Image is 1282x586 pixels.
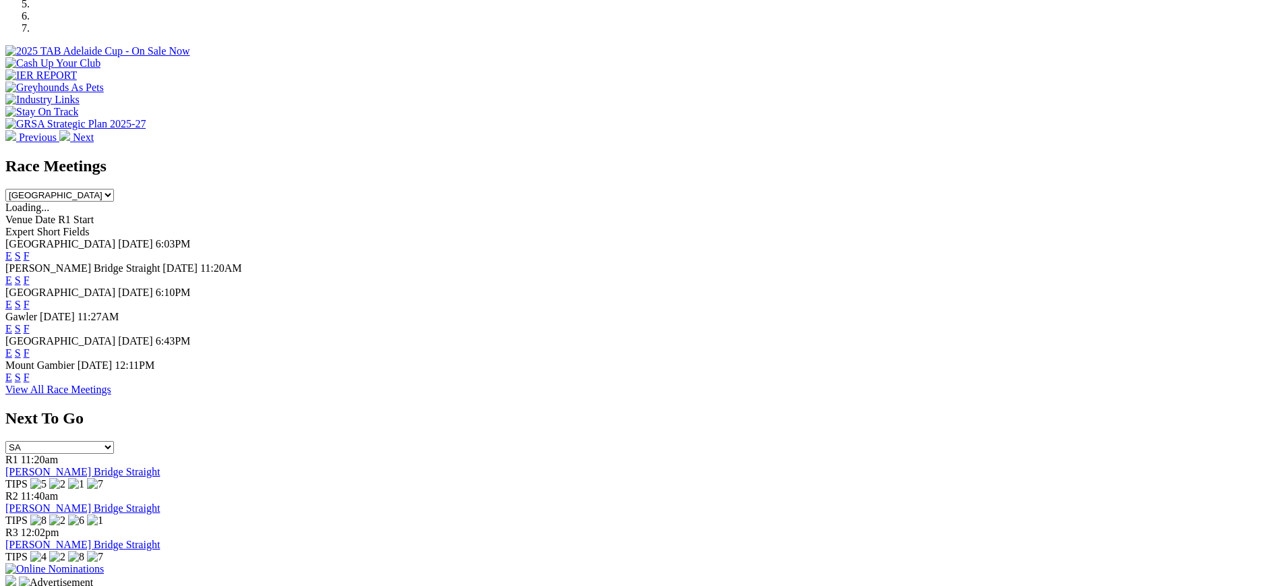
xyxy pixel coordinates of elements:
span: 12:02pm [21,527,59,538]
a: S [15,323,21,334]
img: Online Nominations [5,563,104,575]
img: 2025 TAB Adelaide Cup - On Sale Now [5,45,190,57]
img: Stay On Track [5,106,78,118]
img: 2 [49,551,65,563]
span: [DATE] [118,287,153,298]
span: [DATE] [78,359,113,371]
span: Next [73,131,94,143]
span: R2 [5,490,18,502]
h2: Race Meetings [5,157,1277,175]
span: [DATE] [40,311,75,322]
a: [PERSON_NAME] Bridge Straight [5,466,160,477]
img: IER REPORT [5,69,77,82]
a: F [24,372,30,383]
span: TIPS [5,478,28,490]
img: 7 [87,551,103,563]
span: 6:03PM [156,238,191,250]
span: [DATE] [118,238,153,250]
a: S [15,250,21,262]
span: Fields [63,226,89,237]
a: E [5,274,12,286]
span: Previous [19,131,57,143]
img: chevron-right-pager-white.svg [59,130,70,141]
h2: Next To Go [5,409,1277,428]
span: Venue [5,214,32,225]
span: Short [37,226,61,237]
span: Gawler [5,311,37,322]
img: Greyhounds As Pets [5,82,104,94]
img: 6 [68,515,84,527]
a: F [24,347,30,359]
a: S [15,274,21,286]
a: [PERSON_NAME] Bridge Straight [5,502,160,514]
span: 11:27AM [78,311,119,322]
img: 1 [68,478,84,490]
img: GRSA Strategic Plan 2025-27 [5,118,146,130]
img: Cash Up Your Club [5,57,100,69]
span: R1 Start [58,214,94,225]
img: 15187_Greyhounds_GreysPlayCentral_Resize_SA_WebsiteBanner_300x115_2025.jpg [5,575,16,586]
a: Previous [5,131,59,143]
a: E [5,347,12,359]
span: Mount Gambier [5,359,75,371]
span: [PERSON_NAME] Bridge Straight [5,262,160,274]
span: R3 [5,527,18,538]
img: 8 [68,551,84,563]
span: TIPS [5,551,28,562]
img: 1 [87,515,103,527]
span: Date [35,214,55,225]
a: E [5,323,12,334]
span: 6:43PM [156,335,191,347]
a: E [5,372,12,383]
span: 11:20AM [200,262,242,274]
img: 8 [30,515,47,527]
a: S [15,347,21,359]
a: Next [59,131,94,143]
span: 12:11PM [115,359,154,371]
img: Industry Links [5,94,80,106]
span: [DATE] [118,335,153,347]
a: F [24,323,30,334]
span: Loading... [5,202,49,213]
img: 7 [87,478,103,490]
a: View All Race Meetings [5,384,111,395]
span: [GEOGRAPHIC_DATA] [5,335,115,347]
a: F [24,299,30,310]
img: chevron-left-pager-white.svg [5,130,16,141]
a: S [15,299,21,310]
img: 2 [49,478,65,490]
a: E [5,250,12,262]
a: F [24,274,30,286]
a: [PERSON_NAME] Bridge Straight [5,539,160,550]
span: 6:10PM [156,287,191,298]
span: 11:20am [21,454,58,465]
span: 11:40am [21,490,58,502]
a: S [15,372,21,383]
img: 5 [30,478,47,490]
img: 4 [30,551,47,563]
a: F [24,250,30,262]
span: [GEOGRAPHIC_DATA] [5,287,115,298]
span: R1 [5,454,18,465]
span: TIPS [5,515,28,526]
span: [GEOGRAPHIC_DATA] [5,238,115,250]
span: [DATE] [163,262,198,274]
img: 2 [49,515,65,527]
span: Expert [5,226,34,237]
a: E [5,299,12,310]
